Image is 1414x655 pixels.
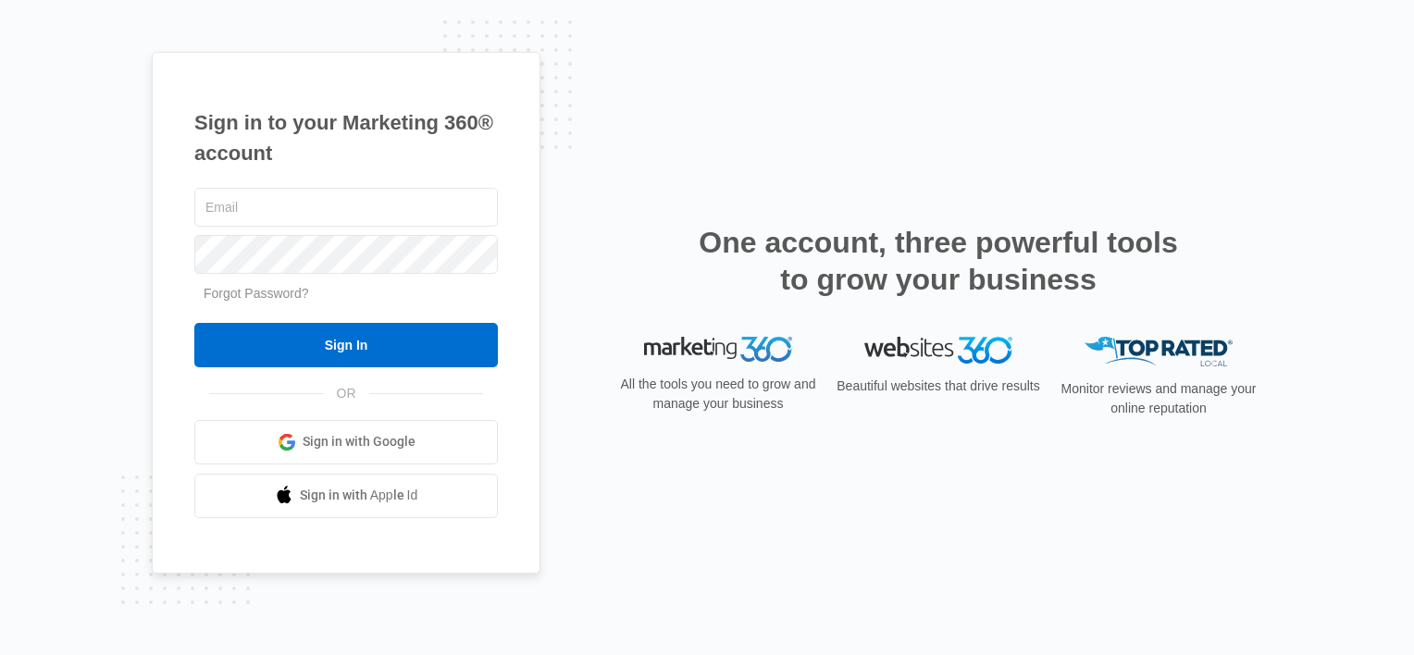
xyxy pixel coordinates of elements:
h1: Sign in to your Marketing 360® account [194,107,498,168]
p: Beautiful websites that drive results [835,377,1042,396]
input: Email [194,188,498,227]
a: Forgot Password? [204,286,309,301]
a: Sign in with Google [194,420,498,464]
img: Marketing 360 [644,337,792,363]
img: Websites 360 [864,337,1012,364]
span: OR [324,384,369,403]
span: Sign in with Apple Id [300,486,418,505]
span: Sign in with Google [303,432,416,451]
a: Sign in with Apple Id [194,474,498,518]
p: Monitor reviews and manage your online reputation [1055,379,1262,418]
p: All the tools you need to grow and manage your business [614,375,822,414]
input: Sign In [194,323,498,367]
img: Top Rated Local [1085,337,1233,367]
h2: One account, three powerful tools to grow your business [693,224,1184,298]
